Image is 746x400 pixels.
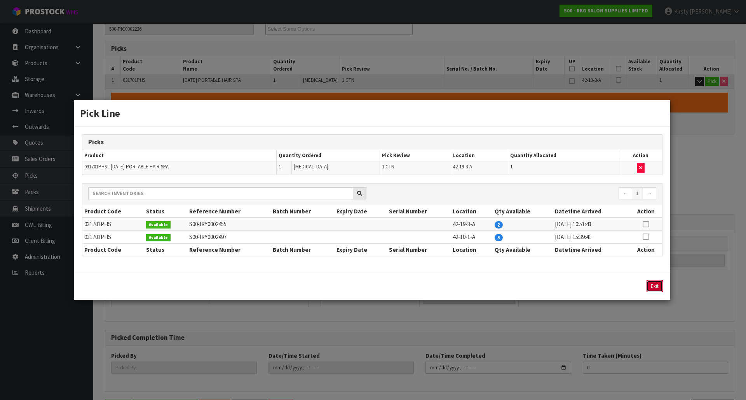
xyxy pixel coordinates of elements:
[378,187,656,201] nav: Page navigation
[632,187,643,200] a: 1
[493,205,553,218] th: Qty Available
[451,218,493,230] td: 42-19-3-A
[82,230,144,243] td: 031701PHS
[629,205,662,218] th: Action
[271,205,335,218] th: Batch Number
[510,163,512,170] span: 1
[629,243,662,256] th: Action
[553,218,629,230] td: [DATE] 10:51:43
[146,221,171,229] span: Available
[84,163,169,170] span: 031701PHS - [DATE] PORTABLE HAIR SPA
[451,150,508,161] th: Location
[647,280,663,292] button: Exit
[553,243,629,256] th: Datetime Arrived
[495,221,503,229] span: 2
[495,234,503,241] span: 5
[82,150,277,161] th: Product
[279,163,281,170] span: 1
[553,205,629,218] th: Datetime Arrived
[619,187,632,200] a: ←
[187,243,271,256] th: Reference Number
[451,243,493,256] th: Location
[453,163,472,170] span: 42-19-3-A
[144,243,187,256] th: Status
[643,187,656,200] a: →
[271,243,335,256] th: Batch Number
[80,106,664,120] h3: Pick Line
[387,243,451,256] th: Serial Number
[335,205,387,218] th: Expiry Date
[82,243,144,256] th: Product Code
[508,150,619,161] th: Quantity Allocated
[146,234,171,242] span: Available
[144,205,187,218] th: Status
[82,205,144,218] th: Product Code
[451,205,493,218] th: Location
[553,230,629,243] td: [DATE] 15:39:41
[493,243,553,256] th: Qty Available
[380,150,451,161] th: Pick Review
[387,205,451,218] th: Serial Number
[619,150,662,161] th: Action
[187,218,271,230] td: S00-IRY0002455
[88,139,656,146] h3: Picks
[187,230,271,243] td: S00-IRY0002497
[294,163,328,170] span: [MEDICAL_DATA]
[451,230,493,243] td: 42-10-1-A
[382,163,394,170] span: 1 CTN
[335,243,387,256] th: Expiry Date
[82,218,144,230] td: 031701PHS
[277,150,380,161] th: Quantity Ordered
[88,187,353,199] input: Search inventories
[187,205,271,218] th: Reference Number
